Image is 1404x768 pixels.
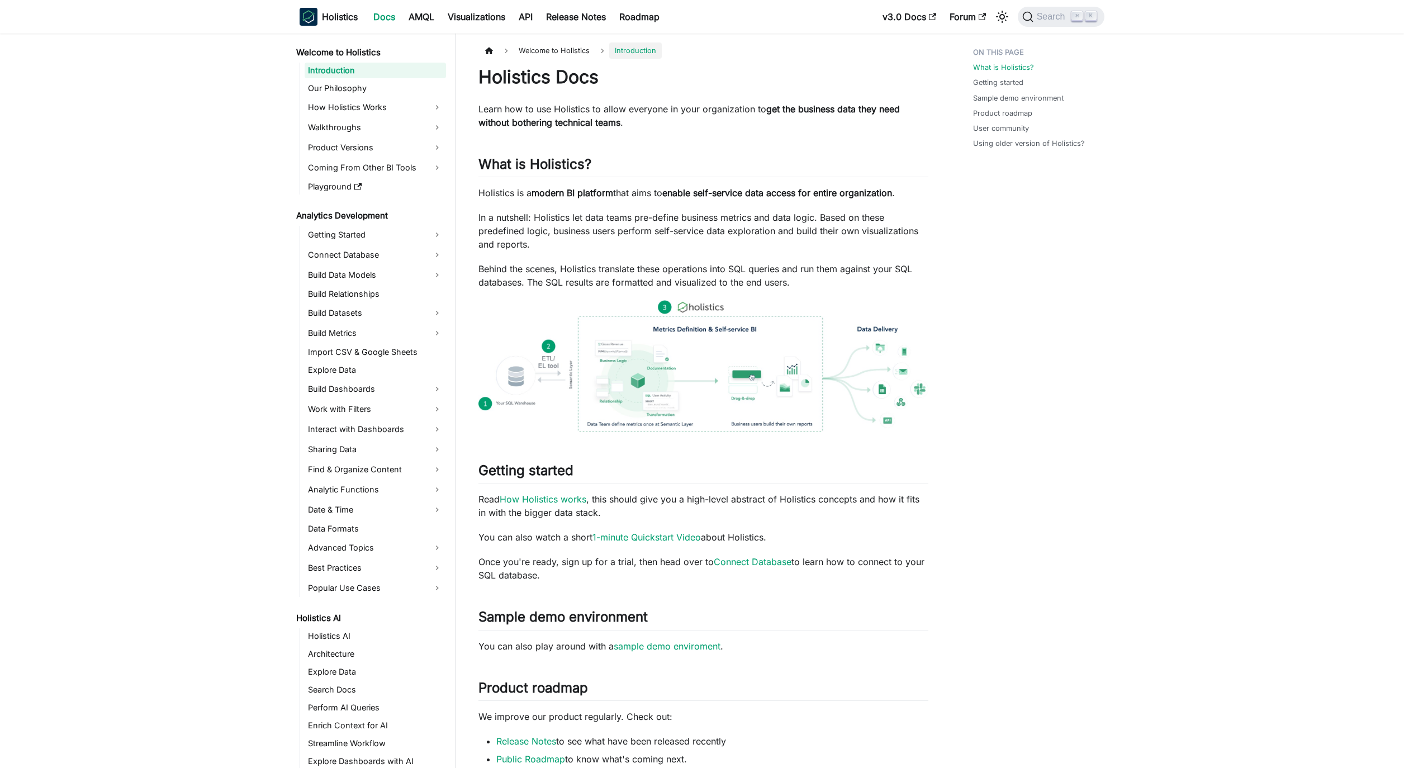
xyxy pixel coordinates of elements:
a: Getting Started [305,226,446,244]
a: Release Notes [539,8,613,26]
a: Build Metrics [305,324,446,342]
a: Welcome to Holistics [293,45,446,60]
a: Explore Data [305,362,446,378]
span: Search [1033,12,1072,22]
a: Visualizations [441,8,512,26]
kbd: ⌘ [1071,11,1083,21]
a: Coming From Other BI Tools [305,159,446,177]
a: AMQL [402,8,441,26]
a: Popular Use Cases [305,579,446,597]
a: Advanced Topics [305,539,446,557]
a: Analytics Development [293,208,446,224]
a: Release Notes [496,736,556,747]
a: Getting started [973,77,1023,88]
a: User community [973,123,1029,134]
a: Sample demo environment [973,93,1064,103]
a: Data Formats [305,521,446,537]
p: You can also play around with a . [478,639,928,653]
a: Date & Time [305,501,446,519]
a: Streamline Workflow [305,736,446,751]
a: HolisticsHolistics [300,8,358,26]
a: How Holistics Works [305,98,446,116]
a: Docs [367,8,402,26]
span: Introduction [609,42,662,59]
li: to see what have been released recently [496,734,928,748]
a: Interact with Dashboards [305,420,446,438]
a: Our Philosophy [305,80,446,96]
a: Find & Organize Content [305,461,446,478]
a: Work with Filters [305,400,446,418]
a: Home page [478,42,500,59]
nav: Breadcrumbs [478,42,928,59]
a: Connect Database [714,556,791,567]
p: Holistics is a that aims to . [478,186,928,200]
p: We improve our product regularly. Check out: [478,710,928,723]
a: Sharing Data [305,440,446,458]
a: Build Dashboards [305,380,446,398]
a: Build Data Models [305,266,446,284]
a: Analytic Functions [305,481,446,499]
a: Public Roadmap [496,753,565,765]
a: Using older version of Holistics? [973,138,1085,149]
h1: Holistics Docs [478,66,928,88]
h2: Sample demo environment [478,609,928,630]
p: In a nutshell: Holistics let data teams pre-define business metrics and data logic. Based on thes... [478,211,928,251]
b: Holistics [322,10,358,23]
a: Best Practices [305,559,446,577]
a: Walkthroughs [305,118,446,136]
h2: Getting started [478,462,928,483]
a: Enrich Context for AI [305,718,446,733]
a: Holistics AI [305,628,446,644]
nav: Docs sidebar [288,34,456,768]
a: How Holistics works [500,494,586,505]
a: Playground [305,179,446,195]
button: Switch between dark and light mode (currently light mode) [993,8,1011,26]
p: Learn how to use Holistics to allow everyone in your organization to . [478,102,928,129]
p: You can also watch a short about Holistics. [478,530,928,544]
a: Search Docs [305,682,446,698]
a: v3.0 Docs [876,8,943,26]
a: Product Versions [305,139,446,157]
a: Import CSV & Google Sheets [305,344,446,360]
a: API [512,8,539,26]
strong: enable self-service data access for entire organization [662,187,892,198]
a: Perform AI Queries [305,700,446,715]
a: What is Holistics? [973,62,1034,73]
kbd: K [1085,11,1097,21]
li: to know what's coming next. [496,752,928,766]
h2: Product roadmap [478,680,928,701]
a: Introduction [305,63,446,78]
a: Product roadmap [973,108,1032,118]
img: How Holistics fits in your Data Stack [478,300,928,432]
a: Connect Database [305,246,446,264]
a: Roadmap [613,8,666,26]
a: sample demo enviroment [614,641,720,652]
a: Forum [943,8,993,26]
a: Build Relationships [305,286,446,302]
p: Read , this should give you a high-level abstract of Holistics concepts and how it fits in with t... [478,492,928,519]
strong: modern BI platform [532,187,613,198]
p: Once you're ready, sign up for a trial, then head over to to learn how to connect to your SQL dat... [478,555,928,582]
a: Explore Data [305,664,446,680]
h2: What is Holistics? [478,156,928,177]
button: Search (Command+K) [1018,7,1104,27]
a: Build Datasets [305,304,446,322]
p: Behind the scenes, Holistics translate these operations into SQL queries and run them against you... [478,262,928,289]
a: Holistics AI [293,610,446,626]
span: Welcome to Holistics [513,42,595,59]
img: Holistics [300,8,317,26]
a: 1-minute Quickstart Video [592,532,701,543]
a: Architecture [305,646,446,662]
